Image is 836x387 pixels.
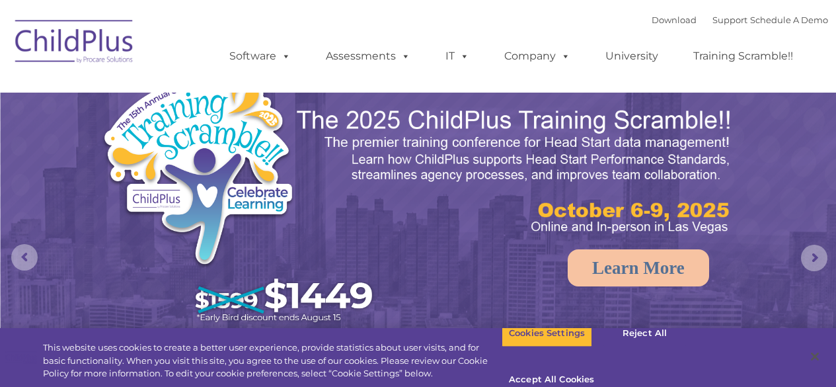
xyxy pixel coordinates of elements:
[712,15,747,25] a: Support
[800,342,829,371] button: Close
[568,249,709,286] a: Learn More
[43,341,502,380] div: This website uses cookies to create a better user experience, provide statistics about user visit...
[750,15,828,25] a: Schedule A Demo
[603,320,686,347] button: Reject All
[432,43,482,69] a: IT
[313,43,424,69] a: Assessments
[592,43,671,69] a: University
[652,15,828,25] font: |
[216,43,304,69] a: Software
[680,43,806,69] a: Training Scramble!!
[652,15,697,25] a: Download
[9,11,141,77] img: ChildPlus by Procare Solutions
[491,43,584,69] a: Company
[502,320,592,347] button: Cookies Settings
